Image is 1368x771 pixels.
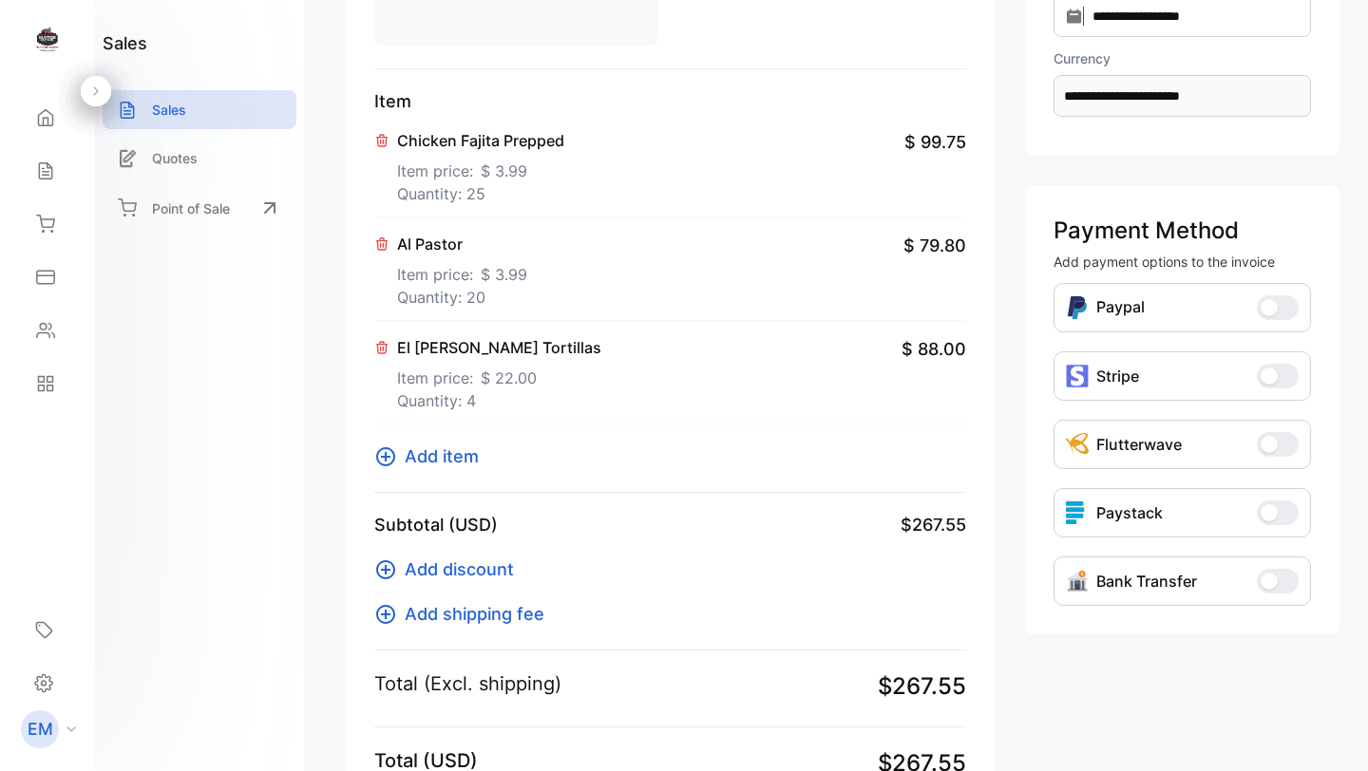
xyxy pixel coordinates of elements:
[904,129,966,155] span: $ 99.75
[28,717,53,742] p: EM
[152,148,198,168] p: Quotes
[374,669,561,698] p: Total (Excl. shipping)
[103,90,296,129] a: Sales
[33,25,62,53] img: logo
[1096,365,1139,387] p: Stripe
[1066,501,1089,524] img: icon
[481,367,537,389] span: $ 22.00
[374,601,556,627] button: Add shipping fee
[1054,252,1311,272] p: Add payment options to the invoice
[1096,501,1163,524] p: Paystack
[1066,570,1089,592] img: Icon
[374,88,966,114] p: Item
[901,512,966,537] span: $267.55
[152,100,186,120] p: Sales
[1066,295,1089,320] img: Icon
[397,182,564,205] p: Quantity: 25
[481,263,527,286] span: $ 3.99
[397,152,564,182] p: Item price:
[903,233,966,258] span: $ 79.80
[1054,214,1311,248] p: Payment Method
[374,512,498,537] p: Subtotal (USD)
[397,233,527,255] p: Al Pastor
[397,336,601,359] p: El [PERSON_NAME] Tortillas
[103,139,296,178] a: Quotes
[374,556,525,582] button: Add discount
[103,187,296,229] a: Point of Sale
[1054,48,1311,68] label: Currency
[397,255,527,286] p: Item price:
[405,601,544,627] span: Add shipping fee
[405,556,514,582] span: Add discount
[54,3,77,26] div: New messages notification
[1096,295,1145,320] p: Paypal
[878,669,966,704] span: $267.55
[1066,365,1089,387] img: icon
[374,443,490,469] button: Add item
[1066,433,1089,456] img: Icon
[1096,570,1197,592] p: Bank Transfer
[397,359,601,389] p: Item price:
[397,129,564,152] p: Chicken Fajita Prepped
[397,389,601,412] p: Quantity: 4
[405,443,479,469] span: Add item
[902,336,966,362] span: $ 88.00
[1096,433,1182,456] p: Flutterwave
[152,198,230,218] p: Point of Sale
[397,286,527,309] p: Quantity: 20
[103,30,147,56] h1: sales
[481,160,527,182] span: $ 3.99
[15,8,72,65] button: Open LiveChat chat widget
